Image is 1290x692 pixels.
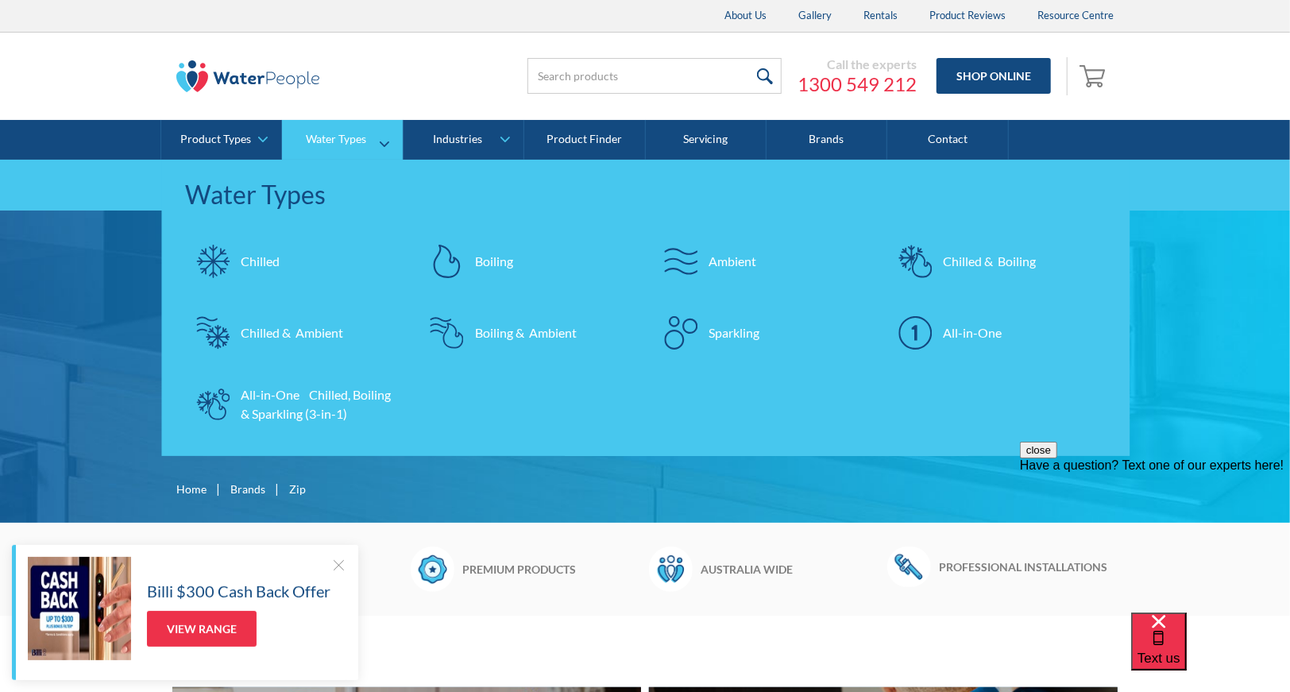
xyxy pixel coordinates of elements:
a: Industries [404,120,523,160]
a: All-in-One [887,305,1106,361]
a: Ambient [654,234,872,289]
h5: Billi $300 Cash Back Offer [147,579,330,603]
img: Badge [411,547,454,591]
a: Boiling & Ambient [419,305,638,361]
div: Sparkling [709,323,760,342]
a: Contact [887,120,1008,160]
div: Chilled & Boiling [943,252,1036,271]
img: shopping cart [1080,63,1110,88]
div: All-in-One [943,323,1002,342]
img: Wrench [887,547,931,586]
h6: Premium products [462,561,641,578]
a: Brands [230,481,265,497]
img: Billi $300 Cash Back Offer [28,557,131,660]
a: All-in-One Chilled, Boiling & Sparkling (3-in-1) [185,377,404,432]
div: Water Types [307,133,367,146]
a: View Range [147,611,257,647]
a: Chilled & Boiling [887,234,1106,289]
div: Chilled [241,252,280,271]
div: Chilled & Ambient [241,323,343,342]
a: 1300 549 212 [798,72,917,96]
div: Ambient [709,252,757,271]
a: Chilled & Ambient [185,305,404,361]
div: Product Types [180,133,251,146]
iframe: podium webchat widget prompt [1020,442,1290,632]
div: All-in-One Chilled, Boiling & Sparkling (3-in-1) [241,385,396,423]
a: Chilled [185,234,404,289]
div: Call the experts [798,56,917,72]
a: Boiling [419,234,638,289]
iframe: podium webchat widget bubble [1131,613,1290,692]
div: | [214,479,222,498]
h6: Australia wide [701,561,879,578]
div: Boiling & Ambient [475,323,577,342]
a: Open empty cart [1076,57,1114,95]
a: Servicing [646,120,767,160]
div: Zip [289,481,306,497]
h6: Professional installations [939,559,1118,575]
a: Home [176,481,207,497]
img: Waterpeople Symbol [649,547,693,591]
img: The Water People [176,60,319,92]
input: Search products [527,58,782,94]
a: Sparkling [654,305,872,361]
div: Industries [433,133,482,146]
nav: Water Types [161,160,1130,456]
a: Water Types [282,120,402,160]
a: Brands [767,120,887,160]
a: Shop Online [937,58,1051,94]
a: Product Finder [524,120,645,160]
div: Water Types [185,176,1106,214]
a: Product Types [161,120,281,160]
div: Boiling [475,252,513,271]
div: | [273,479,281,498]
